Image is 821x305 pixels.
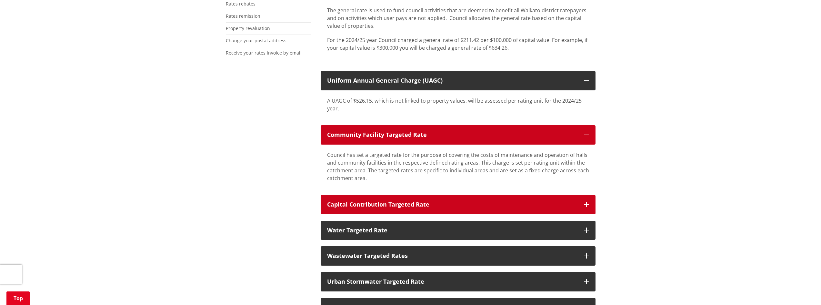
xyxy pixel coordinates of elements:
button: Wastewater Targeted Rates [321,246,596,266]
button: Capital Contribution Targeted Rate [321,195,596,214]
button: Water Targeted Rate [321,221,596,240]
button: Community Facility Targeted Rate [321,125,596,145]
iframe: Messenger Launcher [791,278,815,301]
a: Top [6,291,30,305]
div: Wastewater Targeted Rates [327,253,577,259]
p: For the 2024/25 year Council charged a general rate of $211.42 per $100,000 of capital value. For... [327,36,589,52]
a: Rates remission [226,13,260,19]
div: Community Facility Targeted Rate [327,132,577,138]
p: The general rate is used to fund council activities that are deemed to benefit all Waikato distri... [327,6,589,30]
div: A UAGC of $526.15, which is not linked to property values, will be assessed per rating unit for t... [327,97,589,112]
a: Property revaluation [226,25,270,31]
div: Water Targeted Rate [327,227,577,234]
a: Change your postal address [226,37,286,44]
div: Council has set a targeted rate for the purpose of covering the costs of maintenance and operatio... [327,151,589,182]
div: Urban Stormwater Targeted Rate [327,279,577,285]
button: Urban Stormwater Targeted Rate [321,272,596,291]
div: Uniform Annual General Charge (UAGC) [327,77,577,84]
a: Rates rebates [226,1,255,7]
a: Receive your rates invoice by email [226,50,302,56]
button: Uniform Annual General Charge (UAGC) [321,71,596,90]
div: Capital Contribution Targeted Rate [327,201,577,208]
